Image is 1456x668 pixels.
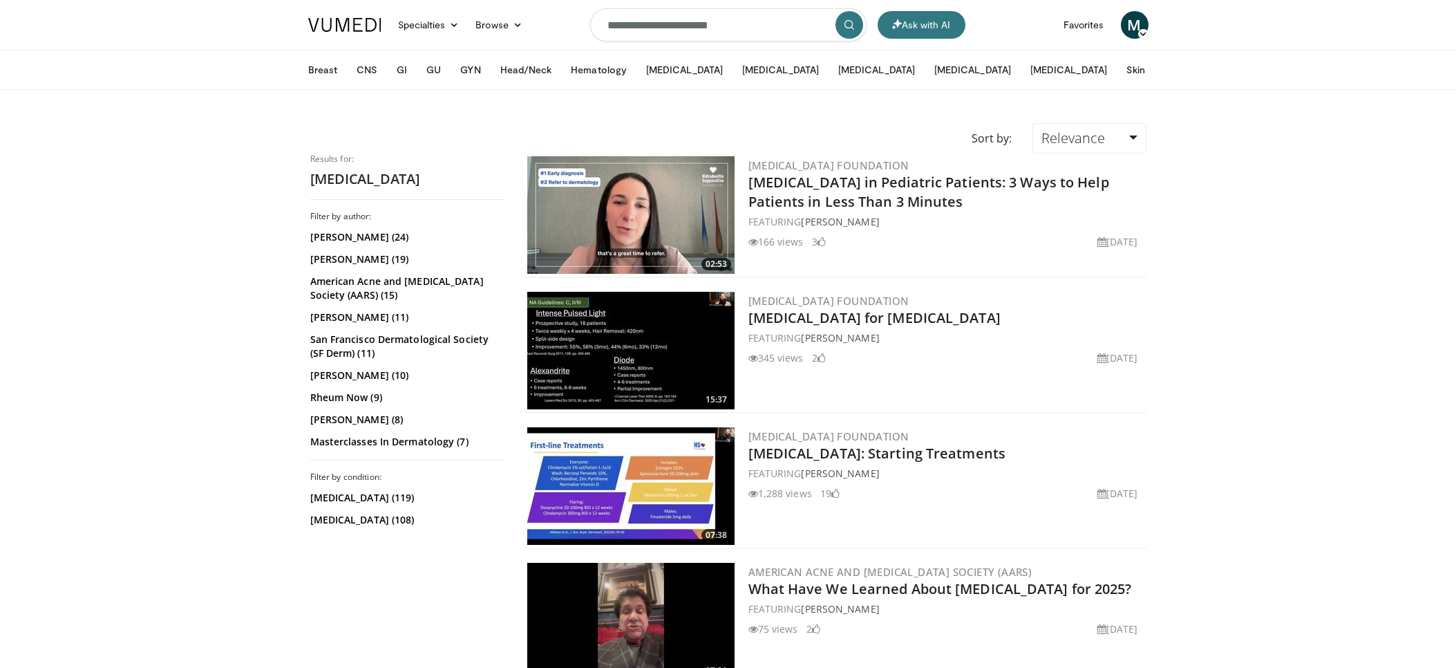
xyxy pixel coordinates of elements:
[748,444,1006,463] a: [MEDICAL_DATA]: Starting Treatments
[390,11,468,39] a: Specialties
[1032,123,1146,154] a: Relevance
[492,56,560,84] button: Head/Neck
[961,123,1022,154] div: Sort by:
[310,435,500,449] a: Masterclasses In Dermatology (7)
[388,56,415,84] button: GI
[748,466,1144,481] div: FEATURING
[748,622,798,636] li: 75 views
[748,331,1144,345] div: FEATURING
[527,427,735,545] img: 0ba552e7-97cd-4165-9e51-550767dfe7ba.300x170_q85_crop-smart_upscale.jpg
[310,513,500,527] a: [MEDICAL_DATA] (108)
[418,56,449,84] button: GU
[1097,622,1138,636] li: [DATE]
[812,234,826,249] li: 3
[310,491,500,505] a: [MEDICAL_DATA] (119)
[801,602,879,615] a: [PERSON_NAME]
[310,413,500,427] a: [PERSON_NAME] (8)
[310,154,504,165] p: Results for:
[310,369,500,382] a: [PERSON_NAME] (10)
[801,467,879,480] a: [PERSON_NAME]
[308,18,381,32] img: VuMedi Logo
[748,429,909,443] a: [MEDICAL_DATA] Foundation
[1097,486,1138,501] li: [DATE]
[812,351,826,365] li: 2
[452,56,489,84] button: GYN
[348,56,386,84] button: CNS
[310,391,500,405] a: Rheum Now (9)
[638,56,731,84] button: [MEDICAL_DATA]
[748,294,909,308] a: [MEDICAL_DATA] Foundation
[1097,351,1138,365] li: [DATE]
[310,333,500,360] a: San Francisco Dermatological Society (SF Derm) (11)
[748,214,1144,229] div: FEATURING
[748,565,1032,579] a: American Acne and [MEDICAL_DATA] Society (AARS)
[590,8,867,41] input: Search topics, interventions
[1022,56,1115,84] button: [MEDICAL_DATA]
[748,486,812,501] li: 1,288 views
[701,393,731,406] span: 15:37
[748,234,804,249] li: 166 views
[806,622,820,636] li: 2
[926,56,1019,84] button: [MEDICAL_DATA]
[748,173,1109,211] a: [MEDICAL_DATA] in Pediatric Patients: 3 Ways to Help Patients in Less Than 3 Minutes
[701,529,731,541] span: 07:38
[1118,56,1153,84] button: Skin
[527,292,735,409] a: 15:37
[467,11,531,39] a: Browse
[701,258,731,270] span: 02:53
[748,351,804,365] li: 345 views
[801,215,879,228] a: [PERSON_NAME]
[801,331,879,344] a: [PERSON_NAME]
[1041,129,1105,147] span: Relevance
[830,56,923,84] button: [MEDICAL_DATA]
[1055,11,1113,39] a: Favorites
[562,56,635,84] button: Hematology
[310,211,504,222] h3: Filter by author:
[820,486,840,501] li: 19
[310,275,500,302] a: American Acne and [MEDICAL_DATA] Society (AARS) (15)
[1097,234,1138,249] li: [DATE]
[748,579,1132,598] a: What Have We Learned About [MEDICAL_DATA] for 2025?
[310,230,500,244] a: [PERSON_NAME] (24)
[310,310,500,324] a: [PERSON_NAME] (11)
[310,170,504,188] h2: [MEDICAL_DATA]
[748,158,909,172] a: [MEDICAL_DATA] Foundation
[527,156,735,274] img: 6d1a908f-a272-4e7c-a17f-abbc5a73a565.300x170_q85_crop-smart_upscale.jpg
[734,56,827,84] button: [MEDICAL_DATA]
[310,252,500,266] a: [PERSON_NAME] (19)
[300,56,346,84] button: Breast
[527,427,735,545] a: 07:38
[748,308,1001,327] a: [MEDICAL_DATA] for [MEDICAL_DATA]
[878,11,965,39] button: Ask with AI
[527,156,735,274] a: 02:53
[527,292,735,409] img: 44c5154d-7c60-4e8f-bbd8-9a6d0f3f372a.300x170_q85_crop-smart_upscale.jpg
[748,602,1144,616] div: FEATURING
[1121,11,1148,39] a: M
[310,472,504,483] h3: Filter by condition:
